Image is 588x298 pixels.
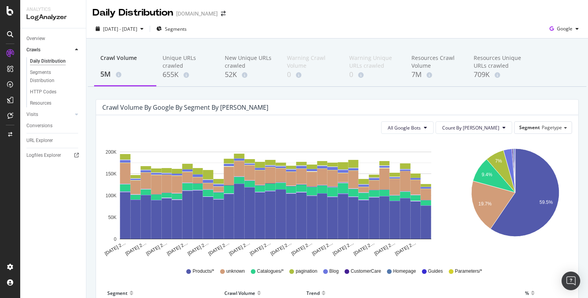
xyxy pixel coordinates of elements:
[221,11,226,16] div: arrow-right-arrow-left
[26,122,52,130] div: Conversions
[393,268,416,275] span: Homepage
[539,200,553,205] text: 59.5%
[30,57,80,65] a: Daily Distribution
[100,69,150,79] div: 5M
[442,124,499,131] span: Count By Day
[30,99,80,107] a: Resources
[30,88,80,96] a: HTTP Codes
[30,88,56,96] div: HTTP Codes
[93,6,173,19] div: Daily Distribution
[26,35,45,43] div: Overview
[411,70,461,80] div: 7M
[557,25,572,32] span: Google
[225,54,275,70] div: New Unique URLs crawled
[542,124,562,131] span: Pagetype
[482,172,493,177] text: 9.4%
[226,268,245,275] span: unknown
[176,10,218,18] div: [DOMAIN_NAME]
[495,159,502,164] text: 7%
[26,110,38,119] div: Visits
[103,26,137,32] span: [DATE] - [DATE]
[102,140,448,257] svg: A chart.
[165,26,187,32] span: Segments
[474,70,523,80] div: 709K
[26,35,80,43] a: Overview
[428,268,443,275] span: Guides
[351,268,381,275] span: CustomerCare
[105,171,116,177] text: 150K
[30,68,73,85] div: Segments Distribution
[26,151,61,160] div: Logfiles Explorer
[105,149,116,155] text: 200K
[349,54,399,70] div: Warning Unique URLs crawled
[114,237,117,242] text: 0
[163,70,212,80] div: 655K
[102,103,268,111] div: Crawl Volume by google by Segment by [PERSON_NAME]
[478,201,492,207] text: 19.7%
[26,46,73,54] a: Crawls
[296,268,317,275] span: pagination
[30,99,51,107] div: Resources
[26,46,40,54] div: Crawls
[26,6,80,13] div: Analytics
[153,23,190,35] button: Segments
[381,121,434,134] button: All Google Bots
[30,57,66,65] div: Daily Distribution
[474,54,523,70] div: Resources Unique URLs crawled
[26,13,80,22] div: LogAnalyzer
[329,268,339,275] span: Blog
[460,140,570,257] svg: A chart.
[108,215,116,220] text: 50K
[26,137,53,145] div: URL Explorer
[163,54,212,70] div: Unique URLs crawled
[26,151,80,160] a: Logfiles Explorer
[349,70,399,80] div: 0
[30,68,80,85] a: Segments Distribution
[287,70,337,80] div: 0
[287,54,337,70] div: Warning Crawl Volume
[546,23,582,35] button: Google
[26,122,80,130] a: Conversions
[388,124,421,131] span: All Google Bots
[100,54,150,69] div: Crawl Volume
[105,193,116,198] text: 100K
[257,268,284,275] span: Catalogues/*
[519,124,540,131] span: Segment
[93,23,147,35] button: [DATE] - [DATE]
[26,110,73,119] a: Visits
[192,268,214,275] span: Products/*
[26,137,80,145] a: URL Explorer
[562,272,580,290] div: Open Intercom Messenger
[436,121,512,134] button: Count By [PERSON_NAME]
[455,268,482,275] span: Parameters/*
[411,54,461,70] div: Resources Crawl Volume
[225,70,275,80] div: 52K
